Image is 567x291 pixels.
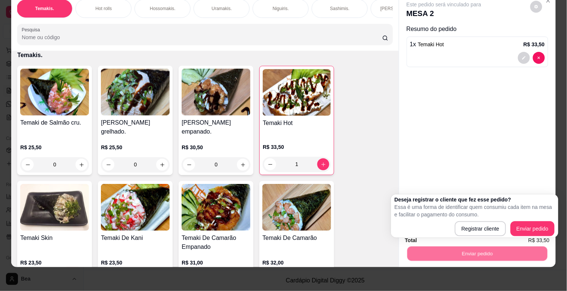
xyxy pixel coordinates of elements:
button: decrease-product-quantity [533,52,545,64]
p: Essa é uma forma de identificar quem consumiu cada item na mesa e facilitar o pagamento do consumo. [395,203,555,218]
p: Uramakis. [212,6,232,12]
p: 1 x [410,40,444,49]
input: Pesquisa [22,34,382,41]
p: Sashimis. [330,6,349,12]
img: product-image [182,69,250,115]
button: decrease-product-quantity [102,159,114,170]
button: increase-product-quantity [76,159,87,170]
button: decrease-product-quantity [183,159,195,170]
p: R$ 23,50 [20,259,89,266]
button: Enviar pedido [407,246,547,261]
img: product-image [101,69,170,115]
p: R$ 32,00 [262,259,331,266]
img: product-image [20,69,89,115]
h4: Temaki Hot [263,119,331,128]
button: increase-product-quantity [237,159,249,170]
p: Hossomakis. [150,6,176,12]
p: Temakis. [35,6,54,12]
label: Pesquisa [22,26,43,33]
button: decrease-product-quantity [530,1,542,13]
span: R$ 33,50 [529,236,550,244]
h4: Temaki de Salmão cru. [20,118,89,127]
p: Hot rolls [95,6,112,12]
img: product-image [182,184,250,231]
p: [PERSON_NAME] [380,6,417,12]
p: Temakis. [17,51,392,60]
p: R$ 33,50 [263,143,331,151]
h4: Temaki De Camarão [262,234,331,242]
h2: Deseja registrar o cliente que fez esse pedido? [395,196,555,203]
p: Resumo do pedido [407,25,548,34]
strong: Total [405,237,417,243]
img: product-image [101,184,170,231]
button: decrease-product-quantity [264,158,276,170]
p: R$ 23,50 [101,259,170,266]
p: MESA 2 [407,8,481,19]
p: R$ 31,00 [182,259,250,266]
p: R$ 30,50 [182,144,250,151]
p: R$ 25,50 [20,144,89,151]
img: product-image [263,69,331,116]
button: increase-product-quantity [317,158,329,170]
p: R$ 25,50 [101,144,170,151]
img: product-image [262,184,331,231]
p: Niguiris. [273,6,289,12]
p: R$ 33,50 [524,41,545,48]
h4: Temaki Skin [20,234,89,242]
h4: [PERSON_NAME] grelhado. [101,118,170,136]
button: decrease-product-quantity [22,159,34,170]
button: Enviar pedido [511,221,555,236]
button: increase-product-quantity [156,159,168,170]
h4: Temaki De Camarão Empanado [182,234,250,251]
button: Registrar cliente [455,221,506,236]
button: decrease-product-quantity [518,52,530,64]
h4: Temaki De Kani [101,234,170,242]
img: product-image [20,184,89,231]
span: Temaki Hot [418,41,444,47]
p: Este pedido será vinculado para [407,1,481,8]
h4: [PERSON_NAME] empanado. [182,118,250,136]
